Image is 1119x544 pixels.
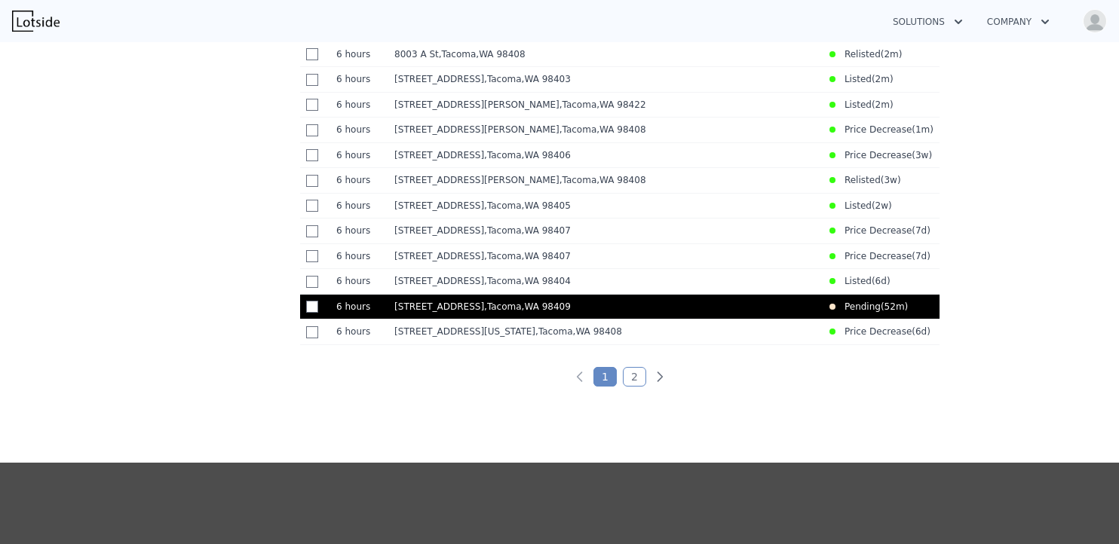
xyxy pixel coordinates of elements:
span: Price Decrease ( [835,225,915,237]
time: 2025-09-18 16:49 [884,301,905,313]
span: [STREET_ADDRESS][PERSON_NAME] [394,124,559,135]
time: 2025-09-18 11:30 [336,250,382,262]
span: ) [890,73,894,85]
span: , WA 98408 [596,175,645,185]
span: ) [887,275,891,287]
span: , WA 98405 [522,200,571,211]
span: [STREET_ADDRESS] [394,74,484,84]
span: Listed ( [835,99,875,111]
span: [STREET_ADDRESS] [394,200,484,211]
span: Price Decrease ( [835,325,915,338]
time: 2025-07-14 18:20 [884,48,898,60]
time: 2025-09-18 11:29 [336,325,382,338]
time: 2025-09-05 00:00 [875,200,888,212]
span: Listed ( [835,73,875,85]
img: avatar [1083,9,1107,33]
span: [STREET_ADDRESS] [394,251,484,261]
span: [STREET_ADDRESS] [394,150,484,160]
span: , Tacoma [484,150,577,160]
span: , WA 98408 [573,326,622,337]
a: Previous page [572,369,587,384]
time: 2025-09-11 22:52 [915,225,927,237]
span: ) [927,325,930,338]
time: 2025-09-18 11:33 [336,174,382,186]
time: 2025-09-18 11:30 [336,275,382,287]
span: , Tacoma [484,74,577,84]
time: 2025-09-18 11:35 [336,99,382,111]
button: Company [975,8,1062,35]
span: [STREET_ADDRESS][US_STATE] [394,326,535,337]
span: , Tacoma [484,200,577,211]
time: 2025-09-12 00:32 [915,250,927,262]
time: 2025-09-12 18:07 [915,325,927,338]
time: 2025-08-13 21:51 [915,124,930,136]
span: , WA 98408 [596,124,645,135]
time: 2025-08-29 23:33 [884,174,897,186]
span: [STREET_ADDRESS] [394,225,484,236]
span: [STREET_ADDRESS][PERSON_NAME] [394,99,559,110]
span: [STREET_ADDRESS] [394,301,484,312]
span: , WA 98422 [596,99,645,110]
span: Price Decrease ( [835,124,915,136]
span: ) [927,250,930,262]
span: , Tacoma [559,99,652,110]
time: 2025-09-18 11:31 [336,225,382,237]
span: , WA 98403 [522,74,571,84]
span: [STREET_ADDRESS] [394,276,484,286]
span: , WA 98409 [522,301,571,312]
span: ) [897,174,901,186]
span: , Tacoma [559,124,652,135]
span: , Tacoma [535,326,628,337]
span: ) [899,48,903,60]
span: , Tacoma [484,276,577,286]
span: ) [928,149,932,161]
span: , WA 98408 [476,49,525,60]
time: 2025-09-18 11:35 [336,73,382,85]
time: 2025-09-18 11:34 [336,124,382,136]
a: Page 2 [623,367,646,387]
span: , Tacoma [484,225,577,236]
span: , WA 98406 [522,150,571,160]
time: 2025-07-31 16:23 [875,99,890,111]
time: 2025-08-28 19:57 [915,149,928,161]
a: Next page [652,369,667,384]
time: 2025-09-18 11:33 [336,149,382,161]
span: , WA 98407 [522,251,571,261]
span: Listed ( [835,275,875,287]
img: Lotside [12,11,60,32]
span: [STREET_ADDRESS][PERSON_NAME] [394,175,559,185]
time: 2025-09-12 07:03 [875,275,887,287]
span: , Tacoma [484,251,577,261]
span: ) [888,200,892,212]
span: ) [890,99,894,111]
span: Pending ( [835,301,884,313]
span: , Tacoma [484,301,577,312]
span: ) [905,301,909,313]
time: 2025-09-18 11:29 [336,301,382,313]
span: Relisted ( [835,48,884,60]
ul: Pagination [572,369,667,384]
a: Page 1 is your current page [593,367,617,387]
span: ) [927,225,930,237]
span: Price Decrease ( [835,149,915,161]
time: 2025-09-18 11:36 [336,48,382,60]
time: 2025-09-18 11:32 [336,200,382,212]
span: , Tacoma [559,175,652,185]
span: ) [930,124,934,136]
span: Listed ( [835,200,875,212]
button: Solutions [881,8,975,35]
span: Relisted ( [835,174,884,186]
span: Price Decrease ( [835,250,915,262]
span: 8003 A St [394,49,439,60]
span: , WA 98407 [522,225,571,236]
time: 2025-07-30 17:54 [875,73,890,85]
span: , Tacoma [439,49,532,60]
span: , WA 98404 [522,276,571,286]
